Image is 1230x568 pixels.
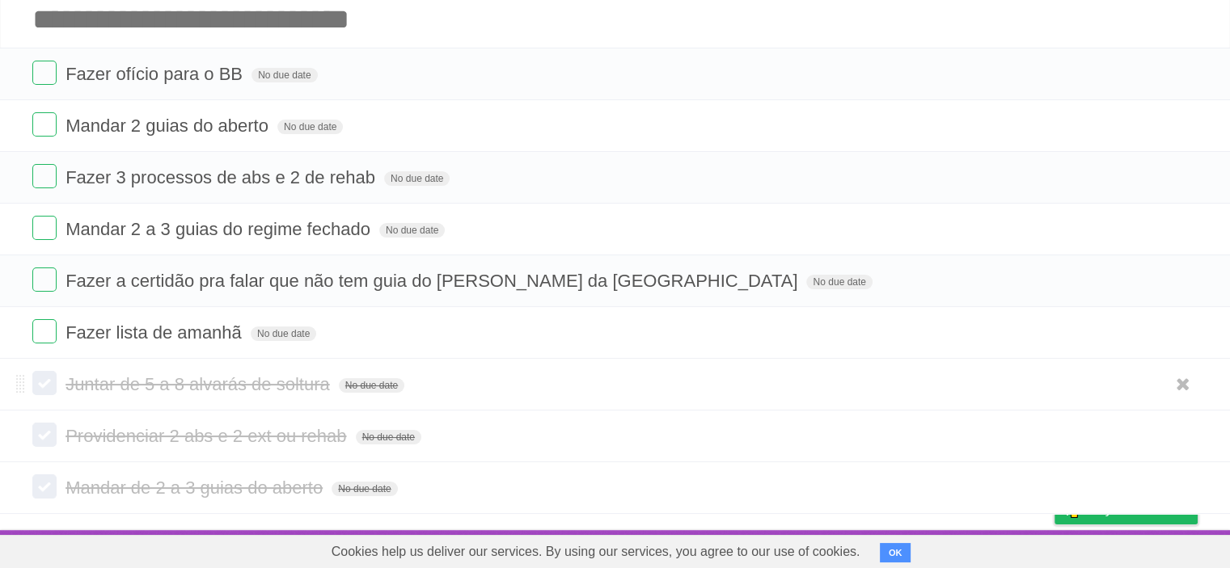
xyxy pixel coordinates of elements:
label: Done [32,474,57,499]
a: Suggest a feature [1096,534,1198,565]
a: About [839,534,873,565]
span: No due date [277,120,343,134]
span: Fazer a certidão pra falar que não tem guia do [PERSON_NAME] da [GEOGRAPHIC_DATA] [66,271,801,291]
label: Done [32,267,57,292]
span: Mandar 2 guias do aberto [66,116,273,136]
span: No due date [251,68,317,82]
label: Done [32,423,57,447]
span: Juntar de 5 a 8 alvarás de soltura [66,374,334,394]
a: Developers [893,534,958,565]
span: Providenciar 2 abs e 2 ext ou rehab [66,426,350,446]
span: Cookies help us deliver our services. By using our services, you agree to our use of cookies. [315,536,877,568]
label: Done [32,61,57,85]
span: No due date [332,482,397,496]
span: No due date [384,171,450,186]
span: Fazer ofício para o BB [66,64,247,84]
span: Mandar de 2 a 3 guias do aberto [66,478,327,498]
span: Fazer lista de amanhã [66,322,246,343]
button: OK [880,543,911,562]
label: Done [32,371,57,395]
label: Done [32,112,57,137]
a: Terms [979,534,1014,565]
span: No due date [806,275,872,289]
span: Buy me a coffee [1088,495,1190,524]
span: Fazer 3 processos de abs e 2 de rehab [66,167,379,187]
span: No due date [379,223,445,238]
a: Privacy [1033,534,1076,565]
label: Done [32,319,57,343]
span: No due date [356,430,421,444]
label: Done [32,216,57,240]
span: No due date [251,326,316,341]
span: Mandar 2 a 3 guias do regime fechado [66,219,374,239]
label: Done [32,164,57,188]
span: No due date [339,378,404,393]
